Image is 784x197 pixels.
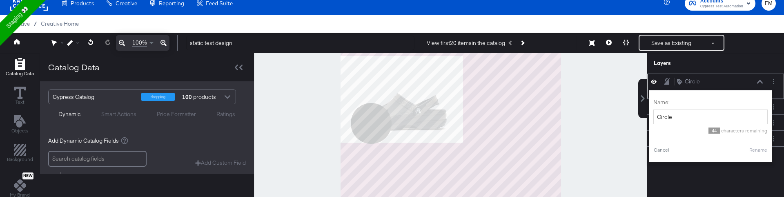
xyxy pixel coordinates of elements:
div: title [73,173,132,181]
span: Cypress Test Automation [700,3,743,10]
div: products [181,90,205,104]
div: Text 2Layer Options [647,99,784,115]
button: Layer Options [769,103,778,111]
button: titlemapped [48,170,236,184]
div: Dynamic [58,110,81,118]
button: Add Custom Field [195,159,246,167]
span: New [22,173,33,179]
button: Circle [677,77,700,86]
button: Save as Existing [639,36,703,50]
button: Layer Options [769,134,778,143]
span: Objects [11,128,29,134]
span: Catalog Data [6,70,34,77]
div: characters remaining [653,128,768,134]
div: View first 20 items in the catalog [427,39,505,47]
div: Dynamic Ima...image_link)Layer Options [647,115,784,131]
div: CircleLayer Options [647,74,784,99]
div: shopping [141,93,175,101]
button: Add Rectangle [2,142,38,166]
span: 100% [132,39,147,47]
div: Circle [685,78,700,85]
strong: 100 [181,90,193,104]
span: / [30,20,41,27]
button: Layer Options [769,119,778,127]
div: Layers [654,59,737,67]
div: Smart Actions [101,110,136,118]
div: Text 1Layer Options [647,131,784,147]
button: Rename [749,146,768,154]
div: Cypress Catalog [53,90,135,104]
button: Add Rectangle [1,56,39,79]
button: Cancel [653,146,670,154]
button: Text [9,85,31,108]
button: Layer Options [769,77,778,86]
div: titlemapped [48,170,246,184]
div: Price Formatter [157,110,196,118]
span: Add Dynamic Catalog Fields [48,137,119,145]
div: Ratings [216,110,235,118]
div: Catalog Data [48,61,100,73]
input: Search catalog fields [48,151,147,167]
button: Next Product [517,36,528,50]
a: Creative Home [41,20,79,27]
span: Background [7,156,33,163]
button: Add Text [7,113,33,137]
label: Name: [653,98,768,106]
span: Text [16,99,24,105]
span: 44 [708,128,720,134]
